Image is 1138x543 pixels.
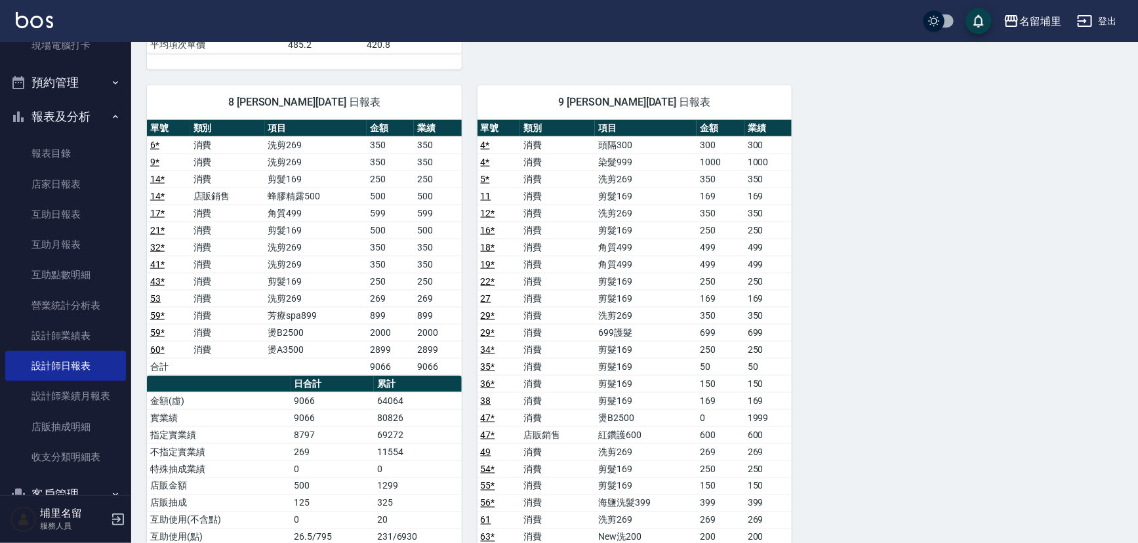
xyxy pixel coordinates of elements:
td: 店販金額 [147,477,291,494]
span: 9 [PERSON_NAME][DATE] 日報表 [493,96,777,109]
td: 150 [697,375,744,392]
td: 250 [414,171,461,188]
td: 250 [367,171,414,188]
th: 類別 [520,120,595,137]
td: 399 [697,494,744,512]
td: 269 [414,290,461,307]
div: 名留埔里 [1019,13,1061,30]
td: 剪髮169 [595,460,697,477]
td: 150 [744,375,792,392]
td: 洗剪269 [265,290,367,307]
a: 27 [481,293,491,304]
td: 269 [744,443,792,460]
td: 洗剪269 [265,256,367,273]
td: 0 [697,409,744,426]
td: 150 [744,477,792,494]
a: 報表目錄 [5,138,126,169]
a: 互助日報表 [5,199,126,230]
td: 消費 [520,392,595,409]
td: 消費 [520,188,595,205]
a: 收支分類明細表 [5,442,126,472]
td: 消費 [190,341,265,358]
td: 699 [697,324,744,341]
td: 剪髮169 [595,375,697,392]
td: 169 [744,290,792,307]
td: 指定實業績 [147,426,291,443]
td: 0 [374,460,462,477]
td: 899 [367,307,414,324]
td: 消費 [190,205,265,222]
td: 消費 [190,256,265,273]
td: 169 [744,188,792,205]
td: 剪髮169 [595,358,697,375]
td: 350 [414,153,461,171]
button: 登出 [1072,9,1122,33]
td: 店販抽成 [147,494,291,512]
td: 消費 [190,136,265,153]
td: 250 [744,222,792,239]
button: 預約管理 [5,66,126,100]
button: 報表及分析 [5,100,126,134]
td: 消費 [190,171,265,188]
td: 1999 [744,409,792,426]
td: 2000 [414,324,461,341]
td: 剪髮169 [595,341,697,358]
td: 20 [374,512,462,529]
td: 消費 [520,136,595,153]
td: 角質499 [265,205,367,222]
span: 8 [PERSON_NAME][DATE] 日報表 [163,96,446,109]
a: 店販抽成明細 [5,412,126,442]
td: 699護髮 [595,324,697,341]
a: 營業統計分析表 [5,291,126,321]
td: 500 [367,188,414,205]
td: 150 [697,477,744,494]
td: 169 [744,392,792,409]
th: 日合計 [291,376,374,393]
td: 8797 [291,426,374,443]
td: 消費 [520,273,595,290]
td: 325 [374,494,462,512]
td: 300 [697,136,744,153]
th: 業績 [414,120,461,137]
td: 499 [744,256,792,273]
td: 洗剪269 [265,239,367,256]
table: a dense table [147,120,462,376]
a: 互助點數明細 [5,260,126,290]
td: 9066 [291,392,374,409]
td: 染髮999 [595,153,697,171]
td: 消費 [520,307,595,324]
p: 服務人員 [40,520,107,532]
td: 11554 [374,443,462,460]
td: 499 [744,239,792,256]
td: 2899 [367,341,414,358]
th: 累計 [374,376,462,393]
a: 互助月報表 [5,230,126,260]
td: 350 [367,256,414,273]
td: 消費 [190,222,265,239]
td: 1000 [697,153,744,171]
td: 1000 [744,153,792,171]
td: 599 [367,205,414,222]
td: 燙A3500 [265,341,367,358]
td: 80826 [374,409,462,426]
td: 剪髮169 [265,273,367,290]
td: 485.2 [285,36,364,53]
th: 業績 [744,120,792,137]
td: 消費 [190,307,265,324]
td: 125 [291,494,374,512]
td: 互助使用(不含點) [147,512,291,529]
td: 250 [697,341,744,358]
td: 250 [697,460,744,477]
a: 38 [481,395,491,406]
td: 350 [697,205,744,222]
td: 角質499 [595,239,697,256]
td: 269 [367,290,414,307]
td: 洗剪269 [265,136,367,153]
td: 角質499 [595,256,697,273]
th: 單號 [147,120,190,137]
img: Logo [16,12,53,28]
td: 169 [697,392,744,409]
td: 消費 [190,273,265,290]
td: 消費 [520,171,595,188]
td: 店販銷售 [520,426,595,443]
